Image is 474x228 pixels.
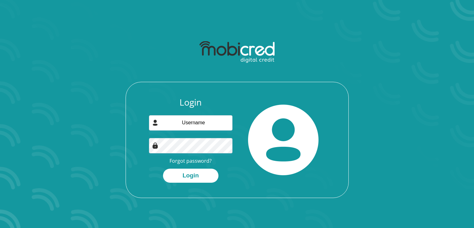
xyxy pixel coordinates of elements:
[152,142,158,149] img: Image
[170,157,212,164] a: Forgot password?
[199,41,275,63] img: mobicred logo
[149,97,232,108] h3: Login
[152,120,158,126] img: user-icon image
[163,169,218,183] button: Login
[149,115,232,131] input: Username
